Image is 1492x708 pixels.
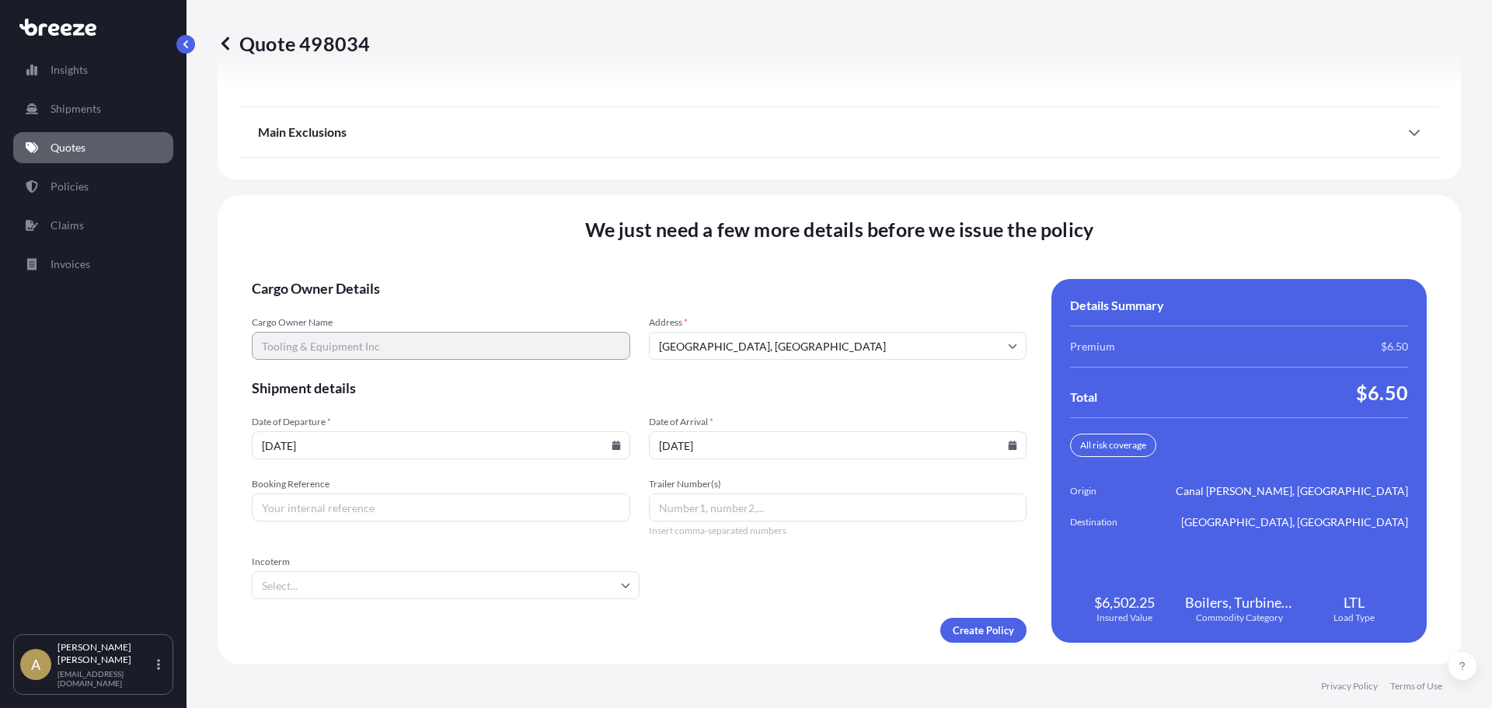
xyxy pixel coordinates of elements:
a: Claims [13,210,173,241]
span: Details Summary [1070,298,1164,313]
span: Canal [PERSON_NAME], [GEOGRAPHIC_DATA] [1176,483,1408,499]
p: Insights [51,62,88,78]
div: All risk coverage [1070,434,1156,457]
input: Your internal reference [252,494,630,521]
a: Policies [13,171,173,202]
span: Commodity Category [1196,612,1283,624]
a: Privacy Policy [1321,680,1378,692]
p: Policies [51,179,89,194]
a: Insights [13,54,173,85]
input: mm/dd/yyyy [252,431,630,459]
p: Claims [51,218,84,233]
span: $6.50 [1356,380,1408,405]
span: Load Type [1333,612,1375,624]
span: $6,502.25 [1094,593,1155,612]
span: Shipment details [252,378,1027,397]
span: Insert comma-separated numbers [649,525,1027,537]
p: [EMAIL_ADDRESS][DOMAIN_NAME] [58,669,154,688]
p: [PERSON_NAME] [PERSON_NAME] [58,641,154,666]
input: Cargo owner address [649,332,1027,360]
span: Main Exclusions [258,124,347,140]
a: Shipments [13,93,173,124]
span: Premium [1070,339,1115,354]
p: Quotes [51,140,85,155]
span: Address [649,316,1027,329]
span: $6.50 [1381,339,1408,354]
span: Boilers, Turbines, Industrial Machinery and Mechanical Appliances [1185,593,1294,612]
span: Cargo Owner Name [252,316,630,329]
a: Quotes [13,132,173,163]
p: Create Policy [953,623,1014,638]
a: Terms of Use [1390,680,1442,692]
p: Shipments [51,101,101,117]
span: Destination [1070,514,1157,530]
input: Select... [252,571,640,599]
span: LTL [1344,593,1365,612]
span: Incoterm [252,556,640,568]
input: mm/dd/yyyy [649,431,1027,459]
p: Quote 498034 [218,31,370,56]
span: A [31,657,40,672]
a: Invoices [13,249,173,280]
span: Total [1070,389,1097,405]
span: Date of Departure [252,416,630,428]
div: Main Exclusions [258,113,1421,151]
span: Insured Value [1096,612,1152,624]
input: Number1, number2,... [649,494,1027,521]
span: Booking Reference [252,478,630,490]
p: Invoices [51,256,90,272]
span: Trailer Number(s) [649,478,1027,490]
span: Cargo Owner Details [252,279,1027,298]
span: [GEOGRAPHIC_DATA], [GEOGRAPHIC_DATA] [1181,514,1408,530]
span: We just need a few more details before we issue the policy [585,217,1094,242]
span: Date of Arrival [649,416,1027,428]
span: Origin [1070,483,1157,499]
button: Create Policy [940,618,1027,643]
